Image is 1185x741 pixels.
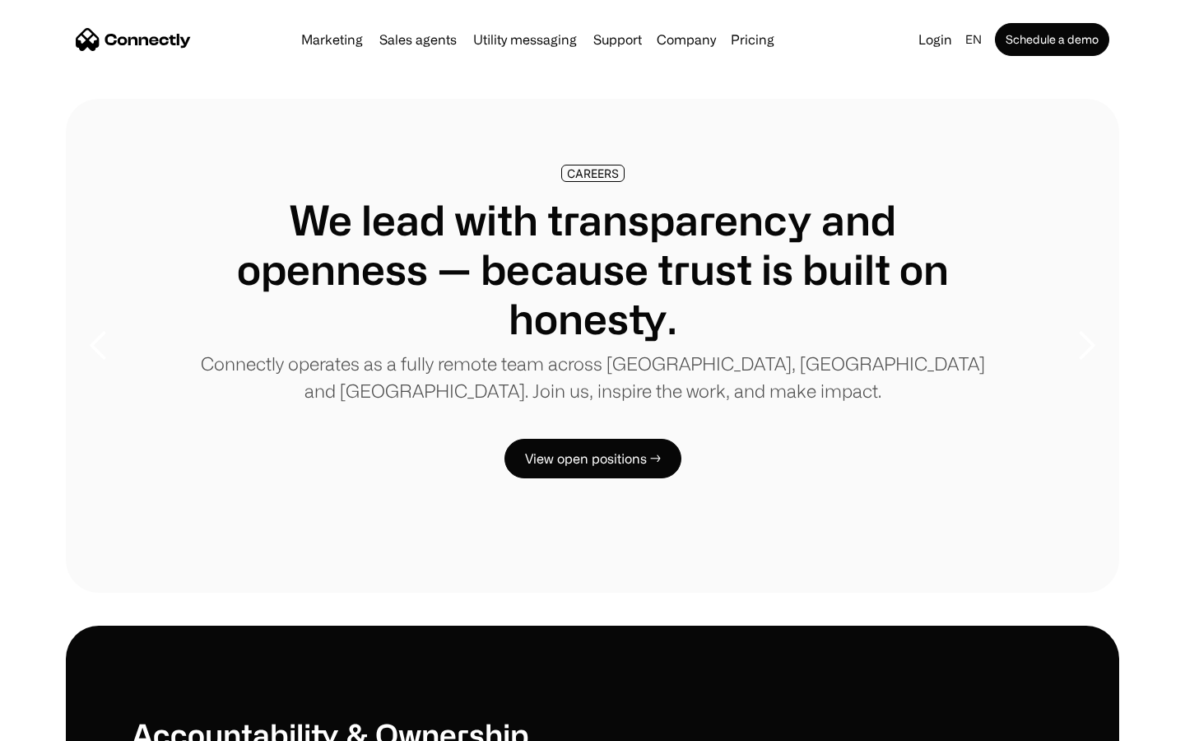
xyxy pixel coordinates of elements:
a: Pricing [724,33,781,46]
a: Support [587,33,648,46]
h1: We lead with transparency and openness — because trust is built on honesty. [197,195,987,343]
aside: Language selected: English [16,711,99,735]
a: View open positions → [504,439,681,478]
a: Schedule a demo [995,23,1109,56]
ul: Language list [33,712,99,735]
div: CAREERS [567,167,619,179]
div: Company [657,28,716,51]
a: Login [912,28,959,51]
p: Connectly operates as a fully remote team across [GEOGRAPHIC_DATA], [GEOGRAPHIC_DATA] and [GEOGRA... [197,350,987,404]
a: Marketing [295,33,369,46]
a: Sales agents [373,33,463,46]
div: en [965,28,982,51]
a: Utility messaging [467,33,583,46]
